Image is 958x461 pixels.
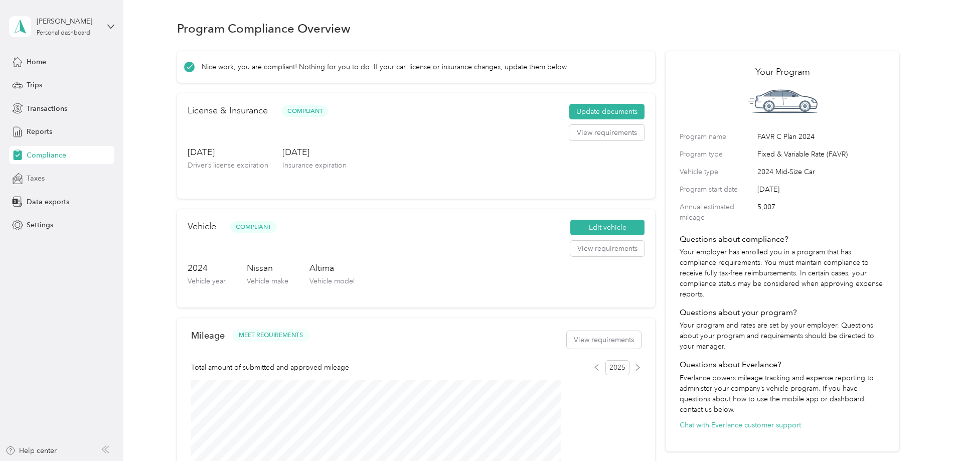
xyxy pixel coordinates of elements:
span: Taxes [27,173,45,184]
button: View requirements [570,241,645,257]
h3: [DATE] [282,146,347,159]
div: Personal dashboard [37,30,90,36]
label: Program name [680,131,754,142]
p: Your program and rates are set by your employer. Questions about your program and requirements sh... [680,320,885,352]
span: [DATE] [757,184,885,195]
iframe: Everlance-gr Chat Button Frame [902,405,958,461]
h3: Altima [309,262,355,274]
span: MEET REQUIREMENTS [239,331,303,340]
h3: [DATE] [188,146,268,159]
span: Compliance [27,150,66,161]
h2: License & Insurance [188,104,268,117]
h3: 2024 [188,262,226,274]
p: Nice work, you are compliant! Nothing for you to do. If your car, license or insurance changes, u... [202,62,568,72]
label: Program type [680,149,754,160]
span: 5,007 [757,202,885,223]
h1: Program Compliance Overview [177,23,351,34]
h2: Vehicle [188,220,216,233]
span: Reports [27,126,52,137]
button: Chat with Everlance customer support [680,420,801,430]
label: Vehicle type [680,167,754,177]
span: Compliant [282,105,328,117]
h4: Questions about your program? [680,306,885,319]
p: Vehicle make [247,276,288,286]
button: Edit vehicle [570,220,645,236]
p: Your employer has enrolled you in a program that has compliance requirements. You must maintain c... [680,247,885,299]
button: MEET REQUIREMENTS [232,329,310,342]
h3: Nissan [247,262,288,274]
h4: Questions about Everlance? [680,359,885,371]
span: Compliant [230,221,276,233]
h2: Your Program [680,65,885,79]
label: Annual estimated mileage [680,202,754,223]
div: [PERSON_NAME] [37,16,99,27]
span: Settings [27,220,53,230]
p: Insurance expiration [282,160,347,171]
button: View requirements [567,331,641,349]
button: Update documents [569,104,645,120]
p: Driver’s license expiration [188,160,268,171]
span: Trips [27,80,42,90]
label: Program start date [680,184,754,195]
span: Fixed & Variable Rate (FAVR) [757,149,885,160]
span: Transactions [27,103,67,114]
button: View requirements [569,125,645,141]
span: 2024 Mid-Size Car [757,167,885,177]
span: Data exports [27,197,69,207]
span: 2025 [605,360,629,375]
span: Home [27,57,46,67]
h2: Mileage [191,330,225,341]
p: Vehicle year [188,276,226,286]
span: FAVR C Plan 2024 [757,131,885,142]
p: Everlance powers mileage tracking and expense reporting to administer your company’s vehicle prog... [680,373,885,415]
button: Help center [6,445,57,456]
h4: Questions about compliance? [680,233,885,245]
span: Total amount of submitted and approved mileage [191,362,349,373]
p: Vehicle model [309,276,355,286]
